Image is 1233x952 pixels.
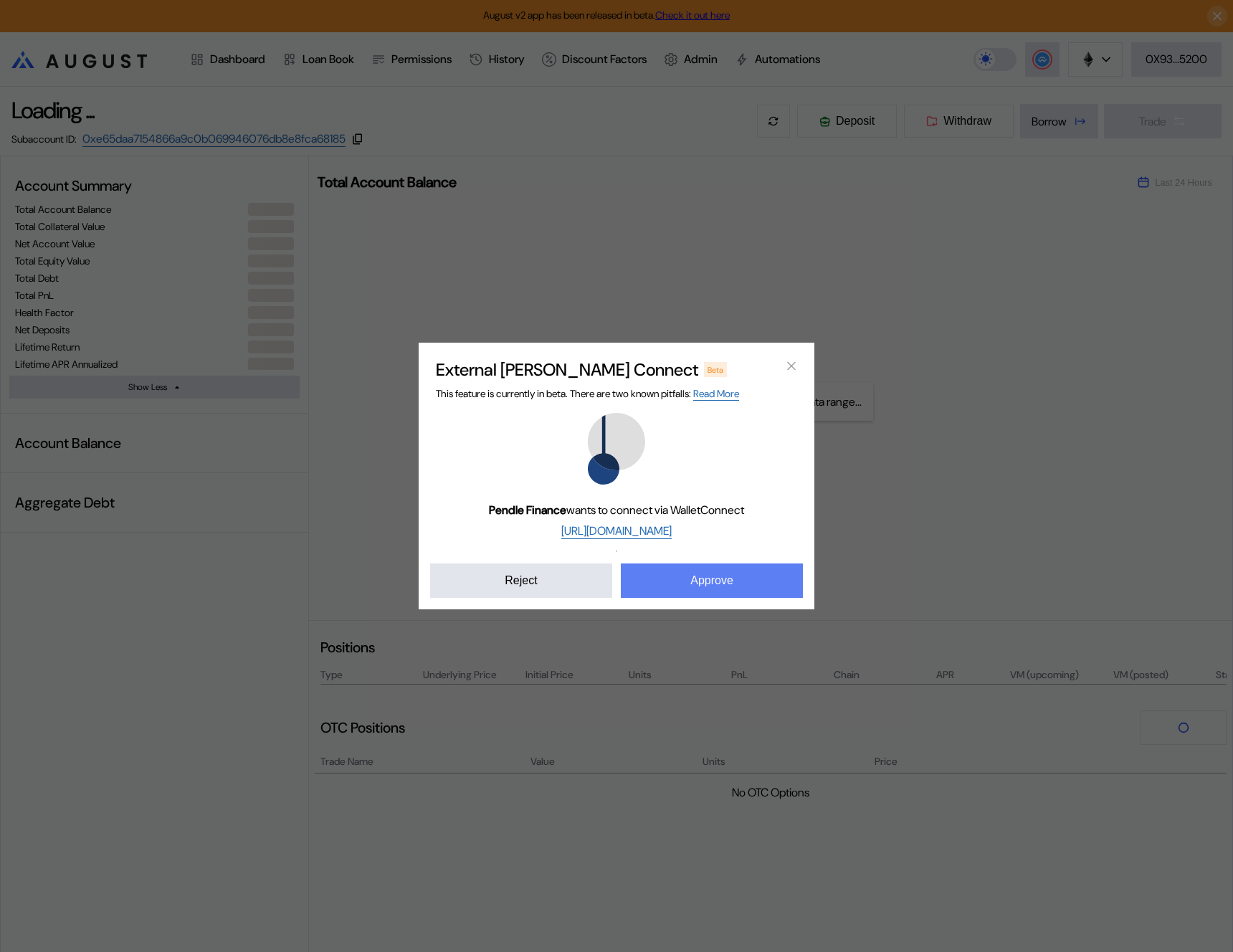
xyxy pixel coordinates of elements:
button: Reject [430,563,612,598]
button: close modal [780,354,803,377]
span: wants to connect via WalletConnect [489,503,744,518]
span: This feature is currently in beta. There are two known pitfalls: [436,387,739,401]
button: Approve [621,563,803,598]
div: Beta [704,362,727,376]
img: Pendle Finance logo [581,413,652,485]
a: Read More [693,387,739,401]
h2: External [PERSON_NAME] Connect [436,358,698,381]
a: [URL][DOMAIN_NAME] [561,523,672,539]
b: Pendle Finance [489,503,566,518]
